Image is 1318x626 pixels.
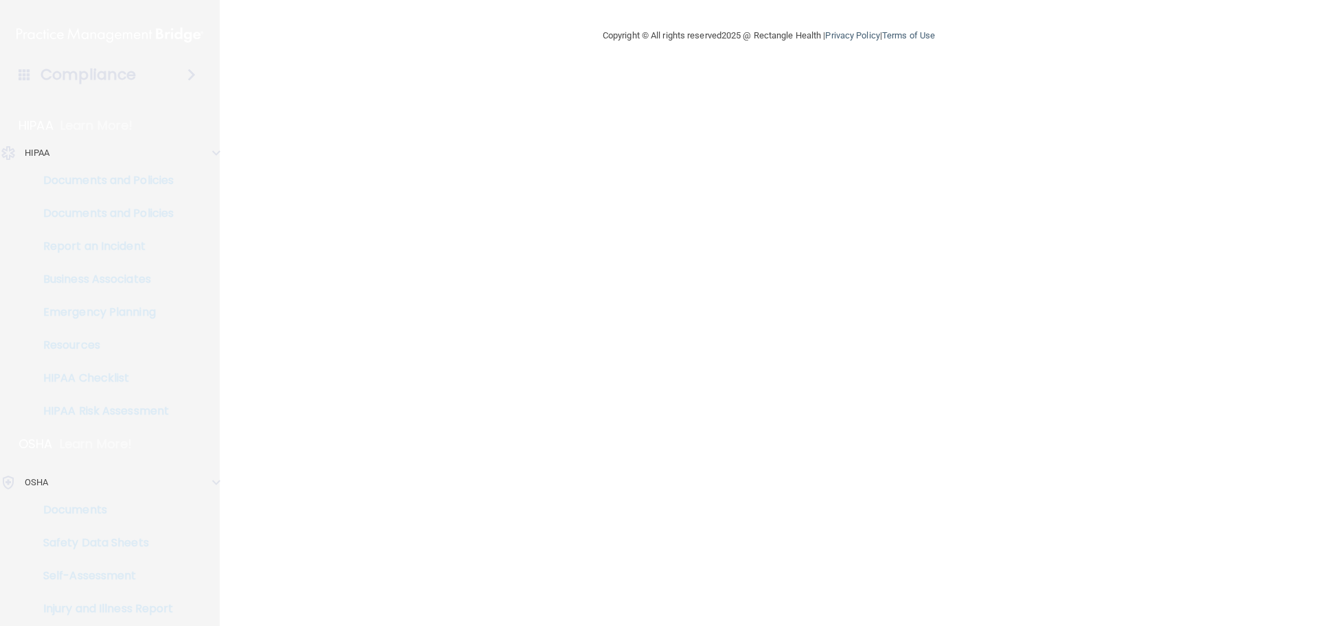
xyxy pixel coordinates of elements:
p: Learn More! [60,117,133,134]
p: Self-Assessment [9,569,196,583]
p: Resources [9,338,196,352]
p: Business Associates [9,273,196,286]
img: PMB logo [16,21,203,49]
p: Documents and Policies [9,207,196,220]
p: HIPAA Risk Assessment [9,404,196,418]
div: Copyright © All rights reserved 2025 @ Rectangle Health | | [518,14,1019,58]
p: Emergency Planning [9,305,196,319]
p: Report an Incident [9,240,196,253]
p: OSHA [19,436,53,452]
h4: Compliance [41,65,136,84]
p: OSHA [25,474,48,491]
p: Learn More! [60,436,132,452]
p: Documents and Policies [9,174,196,187]
p: Safety Data Sheets [9,536,196,550]
p: Documents [9,503,196,517]
p: HIPAA [19,117,54,134]
p: HIPAA [25,145,50,161]
a: Privacy Policy [825,30,879,40]
p: Injury and Illness Report [9,602,196,616]
p: HIPAA Checklist [9,371,196,385]
a: Terms of Use [882,30,935,40]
